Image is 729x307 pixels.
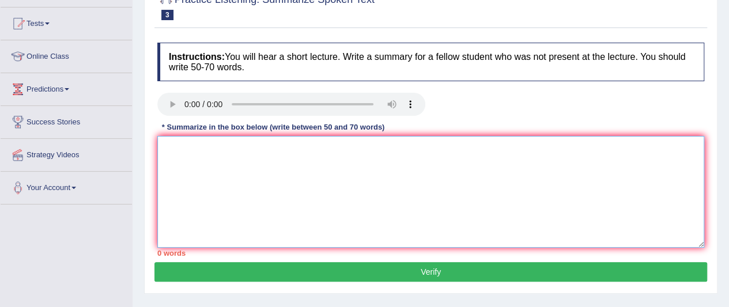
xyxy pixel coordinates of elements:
[1,73,132,102] a: Predictions
[161,10,173,20] span: 3
[1,7,132,36] a: Tests
[154,262,707,282] button: Verify
[1,40,132,69] a: Online Class
[157,248,704,259] div: 0 words
[169,52,225,62] b: Instructions:
[1,139,132,168] a: Strategy Videos
[157,43,704,81] h4: You will hear a short lecture. Write a summary for a fellow student who was not present at the le...
[1,106,132,135] a: Success Stories
[157,122,389,132] div: * Summarize in the box below (write between 50 and 70 words)
[1,172,132,200] a: Your Account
